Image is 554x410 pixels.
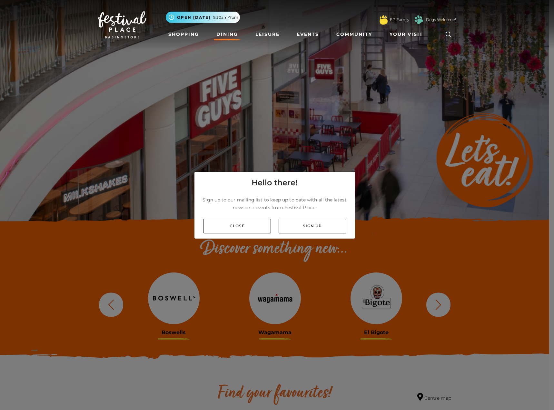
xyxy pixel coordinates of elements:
span: 9.30am-7pm [213,15,238,20]
a: Sign up [279,219,346,233]
a: Dining [214,28,241,40]
a: Dogs Welcome! [426,17,456,23]
h4: Hello there! [252,177,298,189]
p: Sign up to our mailing list to keep up to date with all the latest news and events from Festival ... [200,196,350,211]
img: Festival Place Logo [98,11,146,38]
a: Shopping [166,28,202,40]
a: FP Family [390,17,409,23]
a: Your Visit [387,28,429,40]
a: Leisure [253,28,282,40]
button: Open [DATE] 9.30am-7pm [166,12,240,23]
a: Community [334,28,375,40]
span: Your Visit [390,31,423,38]
a: Close [203,219,271,233]
span: Open [DATE] [177,15,211,20]
a: Events [294,28,322,40]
